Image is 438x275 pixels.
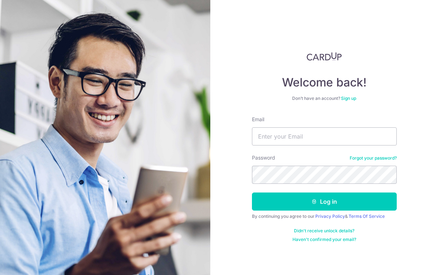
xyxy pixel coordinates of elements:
[252,154,275,161] label: Password
[341,96,356,101] a: Sign up
[252,192,397,211] button: Log in
[350,155,397,161] a: Forgot your password?
[307,52,342,61] img: CardUp Logo
[252,127,397,145] input: Enter your Email
[349,213,385,219] a: Terms Of Service
[292,237,356,242] a: Haven't confirmed your email?
[252,116,264,123] label: Email
[294,228,354,234] a: Didn't receive unlock details?
[315,213,345,219] a: Privacy Policy
[252,75,397,90] h4: Welcome back!
[252,213,397,219] div: By continuing you agree to our &
[252,96,397,101] div: Don’t have an account?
